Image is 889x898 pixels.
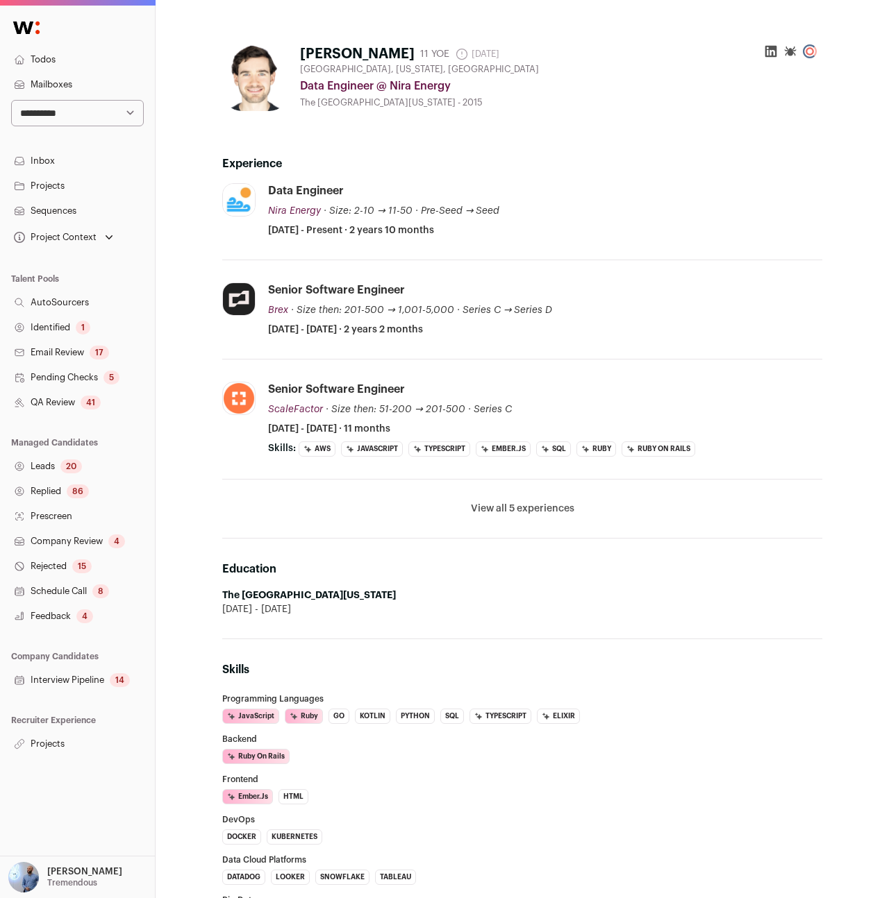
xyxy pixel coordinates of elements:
div: 14 [110,673,130,687]
div: 1 [76,321,90,334]
div: 11 YOE [420,47,449,61]
img: Wellfound [6,14,47,42]
img: ccac0362c00493c81244e1ae35258bfd1d4d204841d9ffc12ab4465a096523ed.png [223,382,255,414]
div: Project Context [11,232,97,243]
li: Ruby [576,441,616,457]
button: View all 5 experiences [471,502,574,516]
li: SQL [440,709,464,724]
div: Data Engineer @ Nira Energy [300,78,822,94]
h2: Education [222,561,822,577]
li: Datadog [222,870,265,885]
span: [DATE] - Present · 2 years 10 months [268,223,434,237]
li: Kubernetes [267,829,322,845]
h2: Skills [222,661,822,678]
li: Docker [222,829,261,845]
li: Looker [271,870,310,885]
h3: Frontend [222,775,822,783]
div: Senior Software Engineer [268,282,405,298]
li: Ember.js [476,441,531,457]
li: Elixir [537,709,580,724]
div: 15 [72,559,92,573]
h3: Backend [222,735,822,743]
h3: Programming Languages [222,695,822,703]
span: [DATE] - [DATE] · 11 months [268,422,390,436]
span: · [468,403,471,416]
li: Ruby on Rails [222,749,290,764]
div: Senior Software Engineer [268,382,405,397]
button: Open dropdown [11,228,116,247]
li: Ember.js [222,789,273,804]
li: JavaScript [341,441,403,457]
button: Open dropdown [6,862,125,892]
li: HTML [279,789,308,804]
li: TypeScript [408,441,470,457]
img: 6081f9862568a843031b21213763e4648631c3c8ecad2c7084f42a271e214b5e.jpg [223,283,255,315]
li: TypeScript [470,709,531,724]
li: Go [329,709,349,724]
div: 4 [76,609,93,623]
div: 5 [103,371,119,384]
h3: DevOps [222,815,822,824]
span: Pre-Seed → Seed [421,206,500,216]
span: ScaleFactor [268,405,323,414]
li: Ruby on Rails [622,441,695,457]
div: 86 [67,484,89,498]
li: Python [396,709,435,724]
li: JavaScript [222,709,279,724]
div: 17 [90,346,109,359]
span: · Size: 2-10 → 11-50 [324,206,413,216]
span: [GEOGRAPHIC_DATA], [US_STATE], [GEOGRAPHIC_DATA] [300,64,539,75]
div: 20 [60,459,82,473]
p: Tremendous [47,877,97,888]
span: · Size then: 51-200 → 201-500 [326,405,465,414]
span: Series C → Series D [463,305,553,315]
div: 8 [92,584,109,598]
strong: The [GEOGRAPHIC_DATA][US_STATE] [222,591,396,600]
h1: [PERSON_NAME] [300,44,415,64]
li: AWS [299,441,335,457]
li: Kotlin [355,709,390,724]
span: Nira Energy [268,206,321,216]
li: Tableau [375,870,416,885]
p: [PERSON_NAME] [47,866,122,877]
span: · Size then: 201-500 → 1,001-5,000 [291,305,454,315]
span: · [415,204,418,218]
div: 4 [108,534,125,548]
span: Skills: [268,441,296,455]
div: The [GEOGRAPHIC_DATA][US_STATE] - 2015 [300,97,822,108]
li: Snowflake [315,870,369,885]
img: a93b69d6d7f112e07fcc785c040c23f0bc40974b30450cb4806b5f6fd8324401.jpg [222,44,289,111]
img: 4a5b612f5e328241eda7313bec24a09647d17099814f9711c3fbe9e5b10bbd68.jpg [223,184,255,216]
li: Ruby [285,709,323,724]
div: 41 [81,396,101,409]
span: [DATE] - [DATE] · 2 years 2 months [268,323,423,337]
span: Series C [474,405,512,414]
span: · [457,303,460,317]
img: 97332-medium_jpg [8,862,39,892]
div: Data Engineer [268,183,344,198]
span: [DATE] - [DATE] [222,602,291,616]
span: Brex [268,305,288,315]
h3: Data Cloud Platforms [222,856,822,864]
li: SQL [536,441,571,457]
h2: Experience [222,155,822,172]
span: [DATE] [455,47,499,61]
